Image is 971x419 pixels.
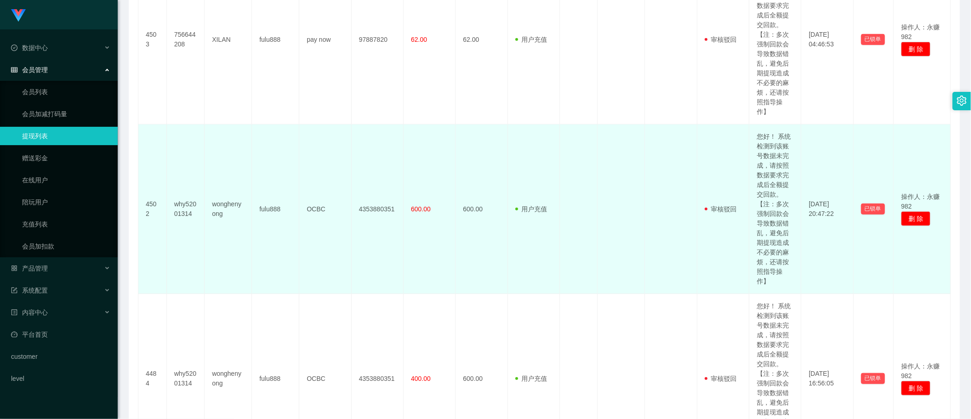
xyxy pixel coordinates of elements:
i: 图标: check-circle-o [11,45,17,51]
span: 系统配置 [11,287,48,294]
span: 600.00 [411,205,431,213]
a: 会员加减打码量 [22,105,110,123]
td: 4353880351 [352,125,404,294]
span: 操作人：永赚982 [901,193,940,210]
span: 审核驳回 [705,205,737,213]
td: wonghenyong [205,125,252,294]
button: 已锁单 [861,204,885,215]
a: customer [11,347,110,366]
span: 操作人：永赚982 [901,362,940,379]
a: 赠送彩金 [22,149,110,167]
span: 400.00 [411,375,431,382]
button: 已锁单 [861,373,885,384]
button: 删 除 [901,381,931,396]
span: 会员管理 [11,66,48,74]
button: 删 除 [901,42,931,57]
span: 审核驳回 [705,36,737,43]
span: 用户充值 [515,36,548,43]
span: 数据中心 [11,44,48,51]
span: 用户充值 [515,375,548,382]
i: 图标: profile [11,309,17,316]
a: 会员加扣款 [22,237,110,255]
td: 600.00 [456,125,508,294]
img: logo.9652507e.png [11,9,26,22]
span: 操作人：永赚982 [901,23,940,40]
a: 陪玩用户 [22,193,110,211]
a: 提现列表 [22,127,110,145]
i: 图标: appstore-o [11,265,17,272]
span: 内容中心 [11,309,48,316]
span: 62.00 [411,36,427,43]
td: 您好！ 系统检测到该账号数据未完成，请按照数据要求完成后全额提交回款。【注：多次强制回款会导致数据错乱，避免后期提现造成不必要的麻烦，还请按照指导操作】 [749,125,801,294]
a: 图标: dashboard平台首页 [11,325,110,344]
button: 删 除 [901,211,931,226]
td: 4502 [138,125,167,294]
span: 产品管理 [11,265,48,272]
button: 已锁单 [861,34,885,45]
a: 在线用户 [22,171,110,189]
a: 充值列表 [22,215,110,233]
td: fulu888 [252,125,299,294]
span: 用户充值 [515,205,548,213]
i: 图标: setting [957,96,967,106]
i: 图标: table [11,67,17,73]
td: why52001314 [167,125,205,294]
a: level [11,369,110,388]
span: 审核驳回 [705,375,737,382]
i: 图标: form [11,287,17,294]
a: 会员列表 [22,83,110,101]
td: [DATE] 20:47:22 [801,125,853,294]
td: OCBC [299,125,351,294]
